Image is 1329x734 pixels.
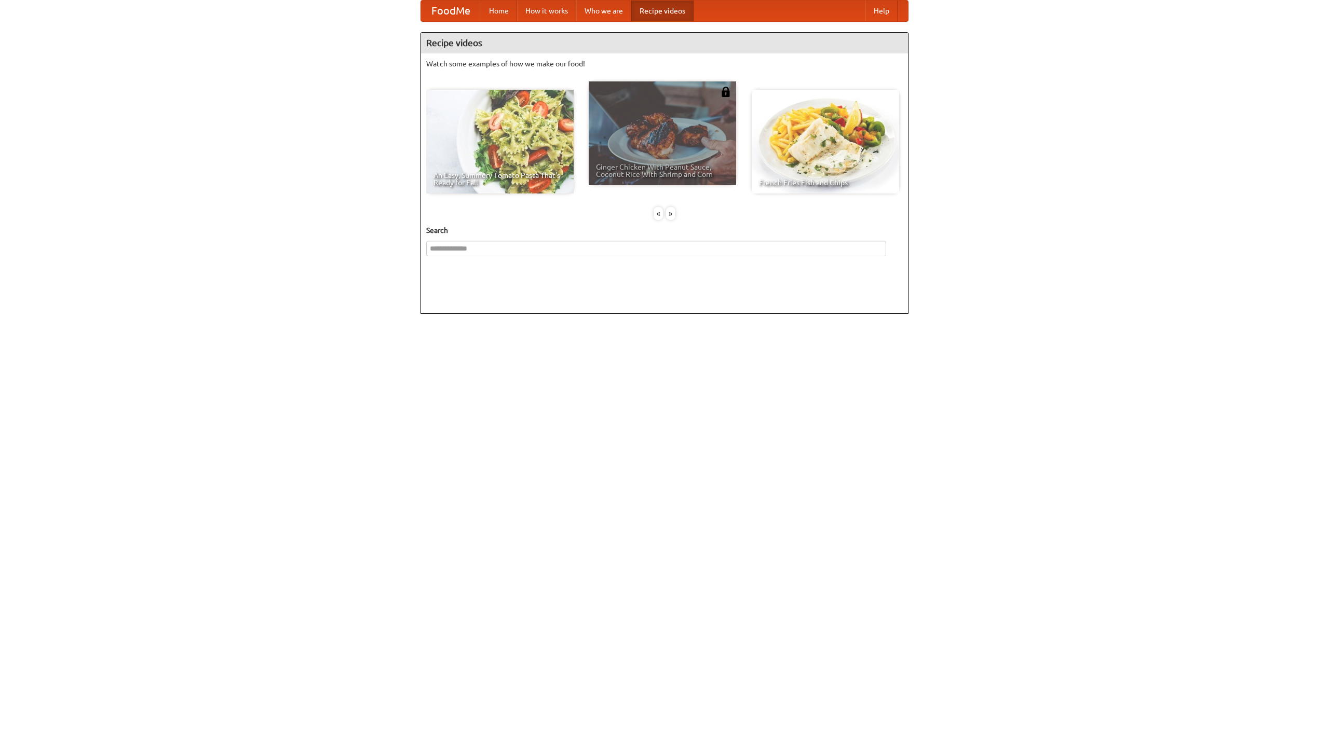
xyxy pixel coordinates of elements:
[421,33,908,53] h4: Recipe videos
[759,179,892,186] span: French Fries Fish and Chips
[426,90,574,193] a: An Easy, Summery Tomato Pasta That's Ready for Fall
[752,90,899,193] a: French Fries Fish and Chips
[421,1,481,21] a: FoodMe
[631,1,694,21] a: Recipe videos
[517,1,576,21] a: How it works
[865,1,898,21] a: Help
[426,59,903,69] p: Watch some examples of how we make our food!
[721,87,731,97] img: 483408.png
[481,1,517,21] a: Home
[433,172,566,186] span: An Easy, Summery Tomato Pasta That's Ready for Fall
[576,1,631,21] a: Who we are
[426,225,903,236] h5: Search
[654,207,663,220] div: «
[666,207,675,220] div: »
